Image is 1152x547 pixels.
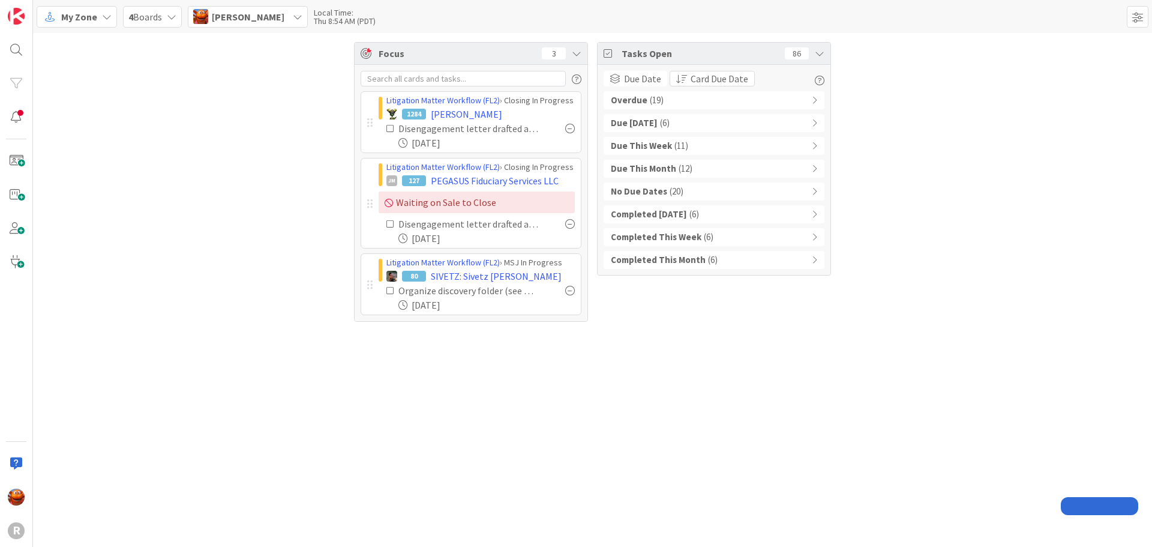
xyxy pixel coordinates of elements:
[361,71,566,86] input: Search all cards and tasks...
[398,121,539,136] div: Disengagement letter drafted and sent for review
[386,256,575,269] div: › MSJ In Progress
[670,185,683,199] span: ( 20 )
[8,489,25,506] img: KA
[679,162,692,176] span: ( 12 )
[611,139,672,153] b: Due This Week
[386,161,575,174] div: › Closing In Progress
[386,94,575,107] div: › Closing In Progress
[689,208,699,222] span: ( 6 )
[398,298,575,312] div: [DATE]
[611,94,647,107] b: Overdue
[691,71,748,86] span: Card Due Date
[379,46,532,61] span: Focus
[611,208,687,222] b: Completed [DATE]
[660,116,670,130] span: ( 6 )
[398,217,539,231] div: Disengagement letter drafted and sent for review
[128,11,133,23] b: 4
[61,10,97,24] span: My Zone
[431,174,559,188] span: PEGASUS Fiduciary Services LLC
[314,8,376,17] div: Local Time:
[402,109,426,119] div: 1284
[386,175,397,186] div: JM
[398,283,539,298] div: Organize discovery folder (see DEG 9/23 email) - Report to DEG once finished
[650,94,664,107] span: ( 19 )
[431,107,502,121] span: [PERSON_NAME]
[611,185,667,199] b: No Due Dates
[708,253,718,267] span: ( 6 )
[314,17,376,25] div: Thu 8:54 AM (PDT)
[785,47,809,59] div: 86
[212,10,284,24] span: [PERSON_NAME]
[611,162,676,176] b: Due This Month
[622,46,779,61] span: Tasks Open
[402,271,426,282] div: 80
[611,231,701,244] b: Completed This Week
[386,257,500,268] a: Litigation Matter Workflow (FL2)
[379,192,575,213] div: Waiting on Sale to Close
[386,95,500,106] a: Litigation Matter Workflow (FL2)
[704,231,713,244] span: ( 6 )
[386,109,397,119] img: NC
[398,136,575,150] div: [DATE]
[8,522,25,539] div: R
[611,253,706,267] b: Completed This Month
[8,8,25,25] img: Visit kanbanzone.com
[402,175,426,186] div: 127
[624,71,661,86] span: Due Date
[386,271,397,282] img: MW
[674,139,688,153] span: ( 11 )
[431,269,562,283] span: SIVETZ: Sivetz [PERSON_NAME]
[611,116,658,130] b: Due [DATE]
[542,47,566,59] div: 3
[386,162,500,172] a: Litigation Matter Workflow (FL2)
[128,10,162,24] span: Boards
[398,231,575,246] div: [DATE]
[193,9,208,24] img: KA
[670,71,755,86] button: Card Due Date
